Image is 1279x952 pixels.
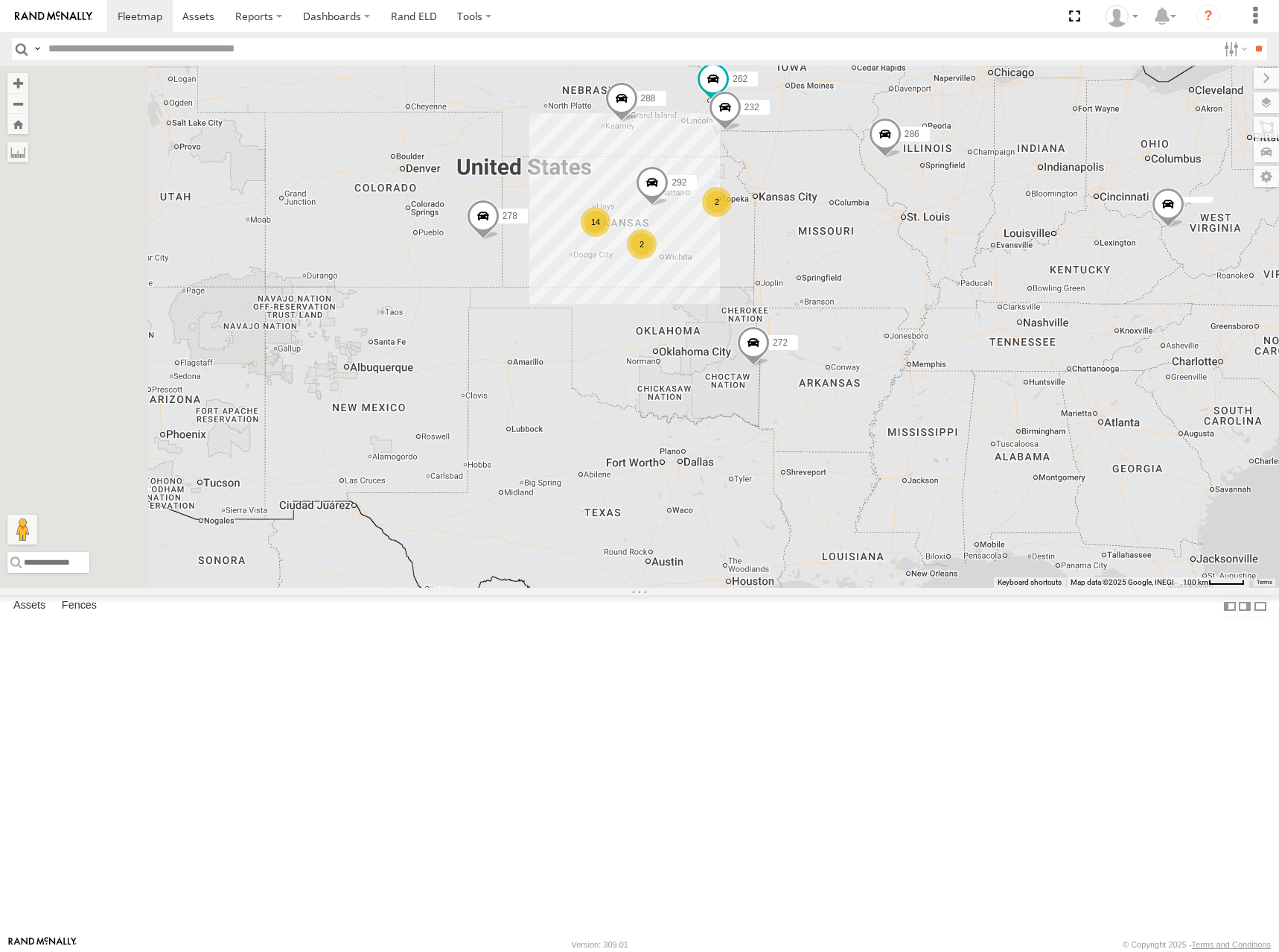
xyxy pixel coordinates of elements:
a: Terms (opens in new tab) [1257,579,1272,585]
button: Zoom out [7,93,28,114]
a: Terms and Conditions [1192,940,1271,949]
div: Version: 309.01 [572,940,628,949]
button: Map Scale: 100 km per 45 pixels [1178,577,1249,588]
a: Visit our Website [8,937,77,952]
label: Search Filter Options [1218,38,1250,60]
span: 288 [641,93,656,104]
button: Drag Pegman onto the map to open Street View [7,515,37,545]
div: 14 [581,207,610,237]
span: 292 [672,177,686,187]
button: Zoom in [7,73,28,93]
label: Dock Summary Table to the Left [1222,595,1237,617]
label: Hide Summary Table [1253,595,1268,617]
div: 2 [627,229,657,259]
i: ? [1196,4,1220,28]
button: Keyboard shortcuts [998,577,1062,588]
img: rand-logo.svg [15,11,92,22]
div: Shane Miller [1100,5,1144,28]
span: Map data ©2025 Google, INEGI [1071,578,1174,586]
label: Map Settings [1254,166,1279,187]
div: © Copyright 2025 - [1123,940,1271,949]
span: 286 [905,128,919,139]
label: Search Query [31,38,43,60]
span: 262 [733,73,747,83]
label: Measure [7,142,28,162]
label: Fences [54,596,104,617]
span: 278 [503,211,517,221]
span: 232 [744,102,759,112]
label: Dock Summary Table to the Right [1237,595,1252,617]
div: 2 [702,187,732,217]
label: Assets [6,596,53,617]
span: 272 [773,337,788,348]
button: Zoom Home [7,114,28,134]
span: 100 km [1183,578,1208,586]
